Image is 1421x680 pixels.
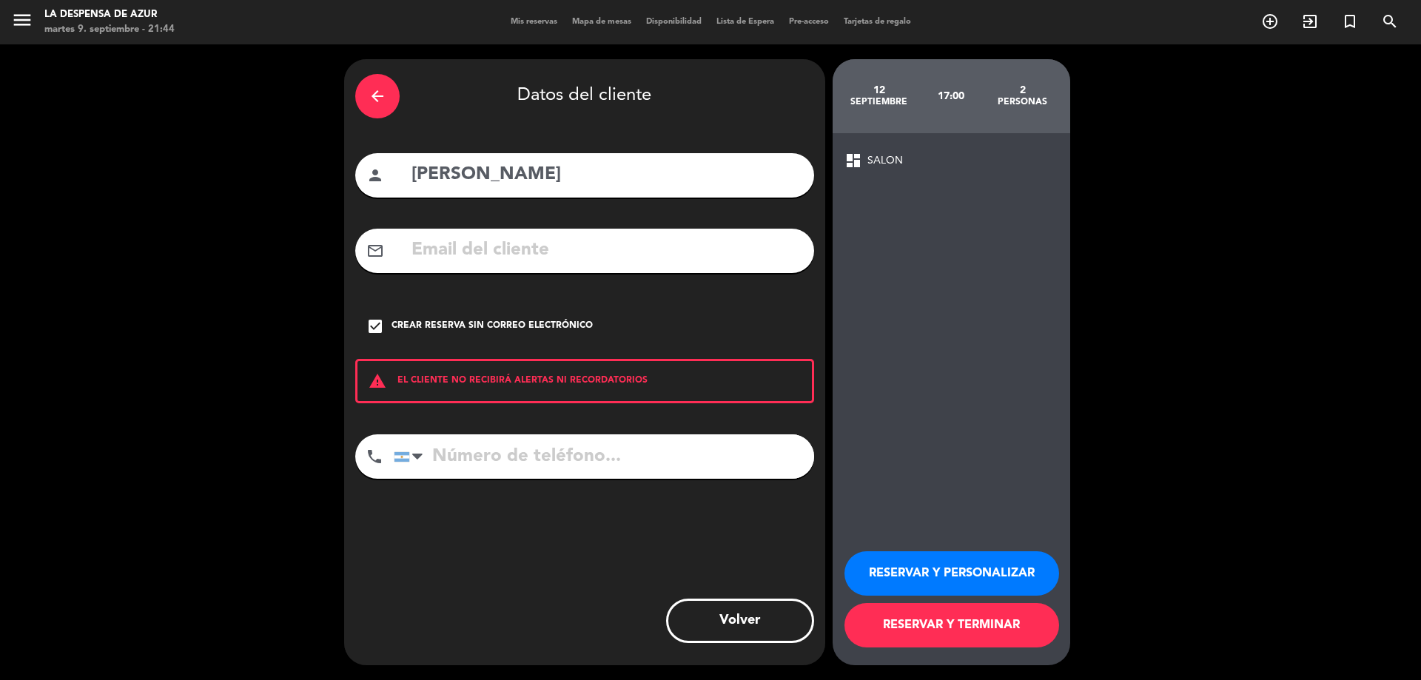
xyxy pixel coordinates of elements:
span: dashboard [844,152,862,169]
div: Crear reserva sin correo electrónico [392,319,593,334]
button: menu [11,9,33,36]
div: Argentina: +54 [394,435,429,478]
input: Número de teléfono... [394,434,814,479]
i: menu [11,9,33,31]
div: La Despensa de Azur [44,7,175,22]
i: mail_outline [366,242,384,260]
div: personas [987,96,1058,108]
div: septiembre [844,96,916,108]
span: Pre-acceso [782,18,836,26]
span: SALON [867,152,903,169]
div: 17:00 [915,70,987,122]
i: person [366,166,384,184]
i: exit_to_app [1301,13,1319,30]
div: 12 [844,84,916,96]
span: Lista de Espera [709,18,782,26]
i: arrow_back [369,87,386,105]
i: turned_in_not [1341,13,1359,30]
i: add_circle_outline [1261,13,1279,30]
input: Email del cliente [410,235,803,266]
span: Mis reservas [503,18,565,26]
span: Tarjetas de regalo [836,18,918,26]
i: check_box [366,317,384,335]
i: warning [357,372,397,390]
div: martes 9. septiembre - 21:44 [44,22,175,37]
i: phone [366,448,383,465]
div: EL CLIENTE NO RECIBIRÁ ALERTAS NI RECORDATORIOS [355,359,814,403]
button: RESERVAR Y TERMINAR [844,603,1059,647]
button: Volver [666,599,814,643]
i: search [1381,13,1399,30]
span: Disponibilidad [639,18,709,26]
button: RESERVAR Y PERSONALIZAR [844,551,1059,596]
div: 2 [987,84,1058,96]
div: Datos del cliente [355,70,814,122]
span: Mapa de mesas [565,18,639,26]
input: Nombre del cliente [410,160,803,190]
